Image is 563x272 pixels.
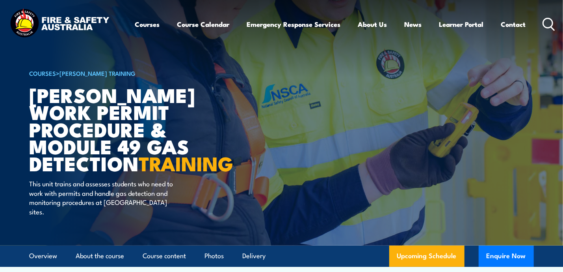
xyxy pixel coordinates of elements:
a: Overview [30,246,58,266]
a: Delivery [243,246,266,266]
a: Course content [143,246,186,266]
strong: TRAINING [139,148,234,178]
a: Courses [135,14,160,35]
p: This unit trains and assesses students who need to work with permits and handle gas detection and... [30,179,173,216]
a: About the course [76,246,124,266]
a: Contact [501,14,526,35]
button: Enquire Now [479,246,534,267]
a: COURSES [30,69,56,77]
a: About Us [358,14,387,35]
a: Learner Portal [439,14,484,35]
a: Upcoming Schedule [389,246,465,267]
h6: > [30,68,224,78]
a: News [405,14,422,35]
a: Course Calendar [177,14,230,35]
a: Photos [205,246,224,266]
a: [PERSON_NAME] Training [60,69,136,77]
h1: [PERSON_NAME] Work Permit Procedure & Module 49 Gas Detection [30,86,224,171]
a: Emergency Response Services [247,14,341,35]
